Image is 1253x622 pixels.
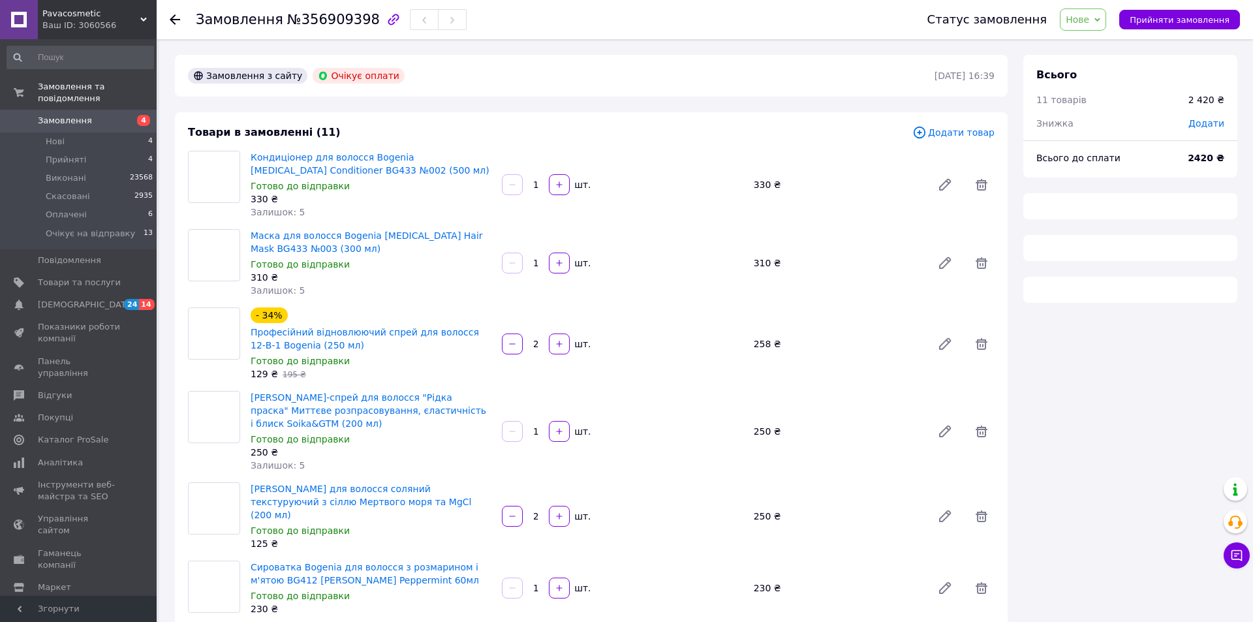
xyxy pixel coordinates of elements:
[1036,69,1077,81] span: Всього
[38,81,157,104] span: Замовлення та повідомлення
[1066,14,1089,25] span: Нове
[749,422,927,441] div: 250 ₴
[1036,153,1121,163] span: Всього до сплати
[46,172,86,184] span: Виконані
[251,152,489,176] a: Кондиціонер для волосся Bogenia [MEDICAL_DATA] Conditioner BG433 №002 (500 мл)
[932,503,958,529] a: Редагувати
[283,370,306,379] span: 195 ₴
[251,434,350,444] span: Готово до відправки
[932,575,958,601] a: Редагувати
[251,271,491,284] div: 310 ₴
[571,582,592,595] div: шт.
[38,277,121,288] span: Товари та послуги
[38,390,72,401] span: Відгуки
[571,425,592,438] div: шт.
[7,46,154,69] input: Пошук
[251,446,491,459] div: 250 ₴
[968,575,995,601] span: Видалити
[251,537,491,550] div: 125 ₴
[932,331,958,357] a: Редагувати
[38,582,71,593] span: Маркет
[38,115,92,127] span: Замовлення
[1188,118,1224,129] span: Додати
[251,259,350,270] span: Готово до відправки
[749,335,927,353] div: 258 ₴
[42,20,157,31] div: Ваш ID: 3060566
[932,172,958,198] a: Редагувати
[251,193,491,206] div: 330 ₴
[968,503,995,529] span: Видалити
[170,13,180,26] div: Повернутися назад
[251,525,350,536] span: Готово до відправки
[251,230,483,254] a: Маска для волосся Bogenia [MEDICAL_DATA] Hair Mask BG433 №003 (300 мл)
[46,154,86,166] span: Прийняті
[38,479,121,503] span: Інструменти веб-майстра та SEO
[148,154,153,166] span: 4
[188,68,307,84] div: Замовлення з сайту
[749,579,927,597] div: 230 ₴
[287,12,380,27] span: №356909398
[1119,10,1240,29] button: Прийняти замовлення
[932,250,958,276] a: Редагувати
[42,8,140,20] span: Pavacosmetic
[1224,542,1250,568] button: Чат з покупцем
[749,176,927,194] div: 330 ₴
[38,412,73,424] span: Покупці
[38,548,121,571] span: Гаманець компанії
[935,70,995,81] time: [DATE] 16:39
[251,591,350,601] span: Готово до відправки
[188,126,341,138] span: Товари в замовленні (11)
[1036,95,1087,105] span: 11 товарів
[148,209,153,221] span: 6
[46,228,135,240] span: Очікує на відправку
[148,136,153,148] span: 4
[968,418,995,444] span: Видалити
[932,418,958,444] a: Редагувати
[927,13,1047,26] div: Статус замовлення
[38,321,121,345] span: Показники роботи компанії
[137,115,150,126] span: 4
[144,228,153,240] span: 13
[251,460,305,471] span: Залишок: 5
[749,507,927,525] div: 250 ₴
[571,510,592,523] div: шт.
[1188,93,1224,106] div: 2 420 ₴
[134,191,153,202] span: 2935
[46,191,90,202] span: Скасовані
[38,299,134,311] span: [DEMOGRAPHIC_DATA]
[912,125,995,140] span: Додати товар
[251,356,350,366] span: Готово до відправки
[251,484,471,520] a: [PERSON_NAME] для волосся соляний текстуруючий з сіллю Мертвого моря та MgCl (200 мл)
[196,12,283,27] span: Замовлення
[571,178,592,191] div: шт.
[571,337,592,350] div: шт.
[251,307,288,323] div: - 34%
[251,602,491,615] div: 230 ₴
[1036,118,1074,129] span: Знижка
[749,254,927,272] div: 310 ₴
[251,207,305,217] span: Залишок: 5
[251,369,278,379] span: 129 ₴
[251,285,305,296] span: Залишок: 5
[968,172,995,198] span: Видалити
[251,327,479,350] a: Професійний відновлюючий спрей для волосся 12-В-1 Bogenia (250 мл)
[38,356,121,379] span: Панель управління
[968,331,995,357] span: Видалити
[251,562,479,585] a: Сироватка Bogenia для волосся з розмарином і м'ятою BG412 [PERSON_NAME] Peppermint 60мл
[1188,153,1224,163] b: 2420 ₴
[38,513,121,536] span: Управління сайтом
[968,250,995,276] span: Видалити
[38,255,101,266] span: Повідомлення
[139,299,154,310] span: 14
[46,209,87,221] span: Оплачені
[313,68,405,84] div: Очікує оплати
[38,434,108,446] span: Каталог ProSale
[124,299,139,310] span: 24
[571,257,592,270] div: шт.
[251,181,350,191] span: Готово до відправки
[46,136,65,148] span: Нові
[1130,15,1230,25] span: Прийняти замовлення
[38,457,83,469] span: Аналітика
[251,392,486,429] a: [PERSON_NAME]-спрей для волосся "Рідка праска" Миттєве розпрасовування, єластичність і блиск Soik...
[130,172,153,184] span: 23568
